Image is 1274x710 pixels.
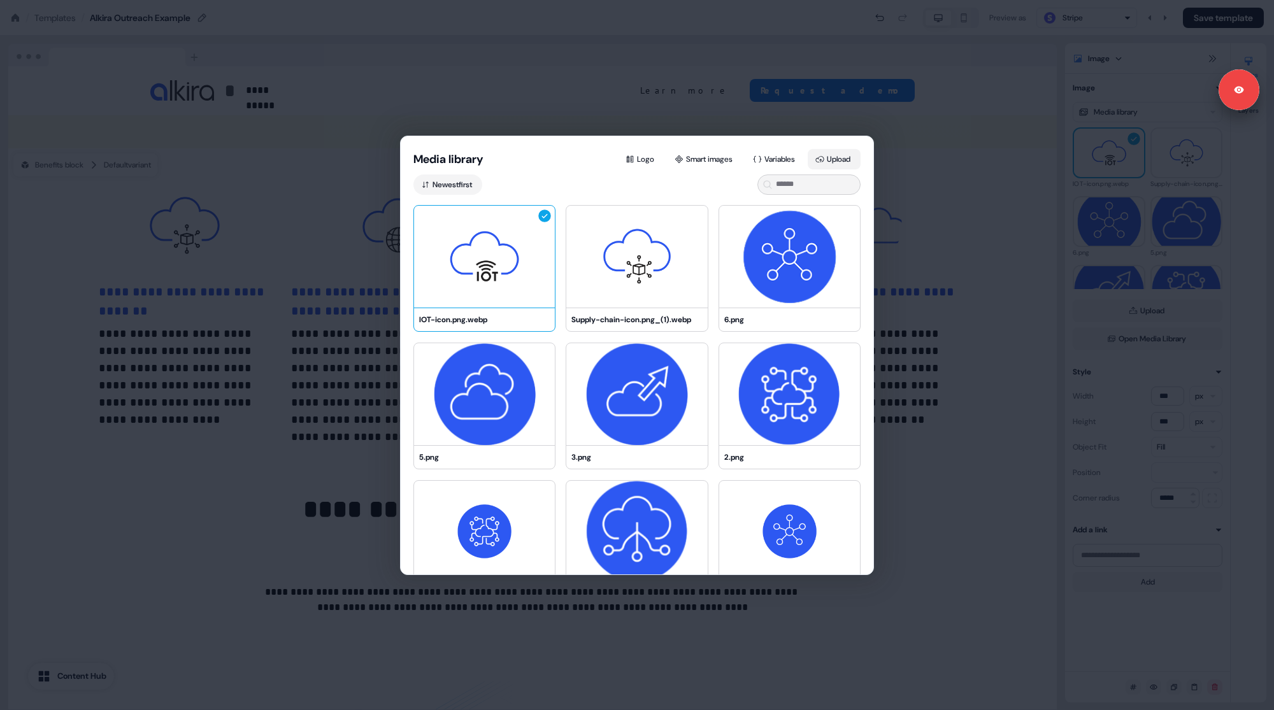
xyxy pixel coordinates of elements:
div: IOT-icon.png.webp [419,313,550,326]
img: 1.png [566,481,707,583]
button: Newestfirst [413,174,482,195]
button: Logo [618,149,664,169]
img: 3.png [566,343,707,445]
div: Supply-chain-icon.png_(1).webp [571,313,702,326]
button: Smart images [667,149,743,169]
div: 6.png [724,313,855,326]
img: 5.png [414,343,555,445]
div: 3.png [571,451,702,464]
div: 2.png [724,451,855,464]
img: Multicloud-icon2.png.webp [719,481,860,583]
img: Supply-chain-icon.png_(1).webp [566,206,707,308]
img: 6.png [719,206,860,308]
button: Variables [745,149,805,169]
button: Upload [808,149,861,169]
img: Unify-icon-400x226.png.webp [414,481,555,583]
img: 2.png [719,343,860,445]
div: 5.png [419,451,550,464]
img: IOT-icon.png.webp [414,206,555,308]
button: Media library [413,152,483,167]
